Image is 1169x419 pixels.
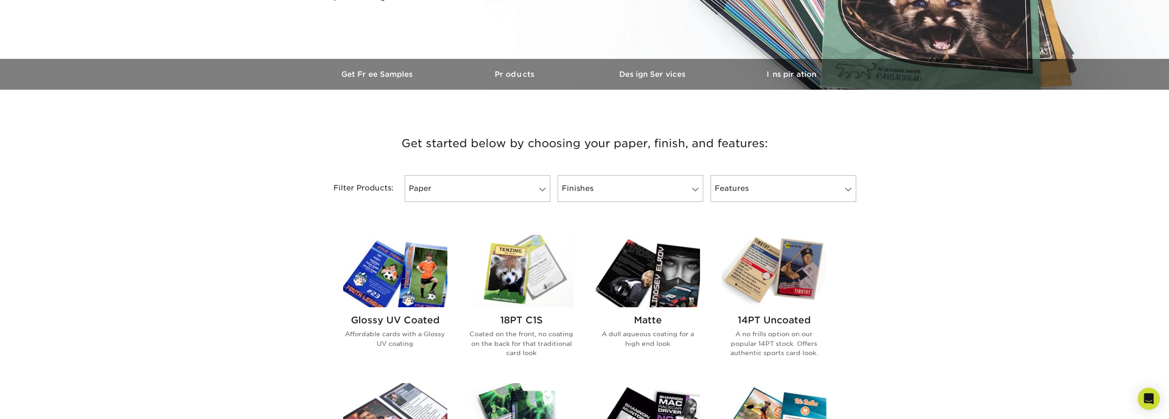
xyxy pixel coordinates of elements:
a: Inspiration [723,59,860,90]
h3: Get started below by choosing your paper, finish, and features: [316,123,853,164]
p: A dull aqueous coating for a high end look [596,329,700,348]
img: Matte Trading Cards [596,235,700,307]
a: Paper [405,175,550,202]
h3: Inspiration [723,70,860,79]
img: Glossy UV Coated Trading Cards [343,235,447,307]
h2: Glossy UV Coated [343,315,447,326]
h2: Matte [596,315,700,326]
h3: Get Free Samples [309,70,447,79]
a: Get Free Samples [309,59,447,90]
a: Glossy UV Coated Trading Cards Glossy UV Coated Affordable cards with a Glossy UV coating [343,235,447,372]
h2: 18PT C1S [469,315,574,326]
a: Finishes [558,175,703,202]
a: Products [447,59,585,90]
a: Features [711,175,856,202]
p: Affordable cards with a Glossy UV coating [343,329,447,348]
a: Matte Trading Cards Matte A dull aqueous coating for a high end look [596,235,700,372]
h2: 14PT Uncoated [722,315,826,326]
div: Open Intercom Messenger [1138,388,1160,410]
h3: Products [447,70,585,79]
a: Design Services [585,59,723,90]
p: Coated on the front, no coating on the back for that traditional card look [469,329,574,357]
div: Filter Products: [309,175,401,202]
a: 14PT Uncoated Trading Cards 14PT Uncoated A no frills option on our popular 14PT stock. Offers au... [722,235,826,372]
h3: Design Services [585,70,723,79]
p: A no frills option on our popular 14PT stock. Offers authentic sports card look. [722,329,826,357]
a: 18PT C1S Trading Cards 18PT C1S Coated on the front, no coating on the back for that traditional ... [469,235,574,372]
img: 14PT Uncoated Trading Cards [722,235,826,307]
img: 18PT C1S Trading Cards [469,235,574,307]
iframe: Google Customer Reviews [2,391,78,416]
